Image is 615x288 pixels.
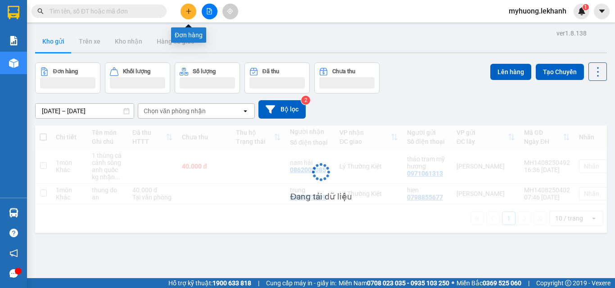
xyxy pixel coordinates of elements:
div: Đơn hàng [53,68,78,75]
div: Đơn hàng [171,27,206,43]
span: question-circle [9,229,18,237]
span: copyright [565,280,571,286]
div: Số lượng [193,68,216,75]
button: Khối lượng [105,62,170,93]
span: Miền Bắc [457,278,521,288]
span: aim [227,8,233,14]
img: solution-icon [9,36,18,45]
div: Đã thu [262,68,279,75]
button: Lên hàng [490,64,531,80]
button: Đơn hàng [35,62,100,93]
button: Trên xe [72,31,108,52]
sup: 2 [301,96,310,105]
span: | [528,278,529,288]
img: logo-vxr [8,6,19,19]
span: | [258,278,259,288]
button: file-add [202,4,217,19]
span: search [37,8,44,14]
button: Bộ lọc [258,100,306,119]
span: myhuong.lekhanh [502,5,574,17]
img: warehouse-icon [9,58,18,68]
button: Chưa thu [314,62,380,93]
button: aim [222,4,238,19]
img: warehouse-icon [9,208,18,217]
sup: 1 [583,4,589,10]
div: ver 1.8.138 [556,28,587,38]
strong: 0369 525 060 [483,279,521,287]
button: Đã thu [244,62,310,93]
strong: 1900 633 818 [213,279,251,287]
div: Chưa thu [332,68,355,75]
span: Cung cấp máy in - giấy in: [266,278,336,288]
button: Số lượng [175,62,240,93]
span: ⚪️ [452,281,454,285]
input: Tìm tên, số ĐT hoặc mã đơn [50,6,156,16]
span: Hỗ trợ kỹ thuật: [168,278,251,288]
span: caret-down [598,7,606,15]
input: Select a date range. [36,104,134,118]
span: Miền Nam [339,278,449,288]
button: plus [181,4,196,19]
svg: open [242,107,249,115]
span: notification [9,249,18,257]
span: 1 [584,4,587,10]
strong: 0708 023 035 - 0935 103 250 [367,279,449,287]
div: Chọn văn phòng nhận [144,106,206,115]
button: Kho gửi [35,31,72,52]
button: Tạo Chuyến [536,64,584,80]
img: icon-new-feature [578,7,586,15]
div: Đang tải dữ liệu [290,190,352,204]
button: caret-down [594,4,610,19]
div: Khối lượng [123,68,150,75]
span: file-add [206,8,213,14]
span: plus [185,8,192,14]
button: Hàng đã giao [149,31,202,52]
span: message [9,269,18,278]
button: Kho nhận [108,31,149,52]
